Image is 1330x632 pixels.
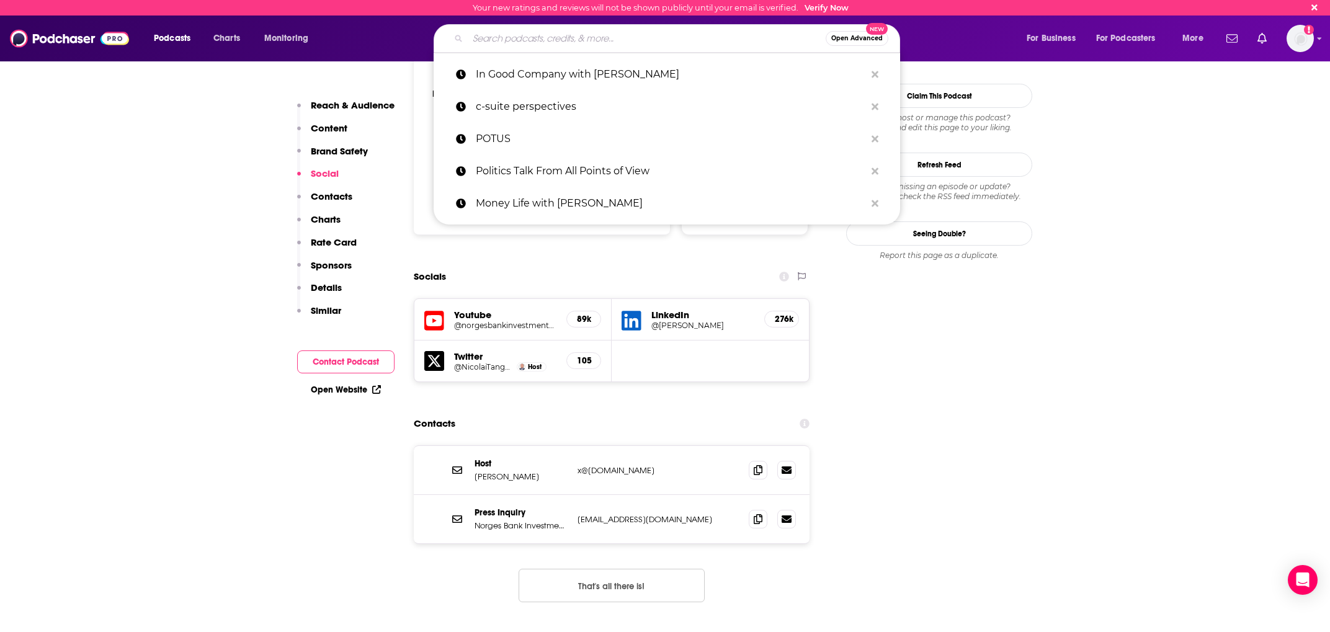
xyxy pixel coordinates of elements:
[846,251,1032,260] div: Report this page as a duplicate.
[846,221,1032,246] a: Seeing Double?
[311,236,357,248] p: Rate Card
[1221,28,1243,49] a: Show notifications dropdown
[1288,565,1318,595] div: Open Intercom Messenger
[414,412,455,435] h2: Contacts
[1252,28,1272,49] a: Show notifications dropdown
[454,362,514,372] a: @NicolaiTangen
[311,282,342,293] p: Details
[297,190,352,213] button: Contacts
[1088,29,1174,48] button: open menu
[519,569,705,602] button: Nothing here.
[213,30,240,47] span: Charts
[434,123,900,155] a: POTUS
[1287,25,1314,52] span: Logged in as charlottestone
[311,305,341,316] p: Similar
[577,355,591,366] h5: 105
[311,259,352,271] p: Sponsors
[473,3,849,12] div: Your new ratings and reviews will not be shown publicly until your email is verified.
[866,23,888,35] span: New
[578,514,739,525] p: [EMAIL_ADDRESS][DOMAIN_NAME]
[651,309,754,321] h5: LinkedIn
[1027,30,1076,47] span: For Business
[805,3,849,12] a: Verify Now
[831,35,883,42] span: Open Advanced
[311,99,395,111] p: Reach & Audience
[434,91,900,123] a: c-suite perspectives
[1182,30,1203,47] span: More
[846,84,1032,108] button: Claim This Podcast
[528,363,542,371] span: Host
[145,29,207,48] button: open menu
[10,27,129,50] img: Podchaser - Follow, Share and Rate Podcasts
[454,309,556,321] h5: Youtube
[475,520,568,531] p: Norges Bank Investment Management
[775,314,788,324] h5: 276k
[414,265,446,288] h2: Socials
[475,458,568,469] p: Host
[311,167,339,179] p: Social
[311,213,341,225] p: Charts
[256,29,324,48] button: open menu
[846,182,1032,202] div: Are we missing an episode or update? Use this to check the RSS feed immediately.
[445,24,912,53] div: Search podcasts, credits, & more...
[434,155,900,187] a: Politics Talk From All Points of View
[476,187,865,220] p: Money Life with Chuck Jaffe
[297,145,368,168] button: Brand Safety
[476,123,865,155] p: POTUS
[578,465,739,476] p: x@[DOMAIN_NAME]
[651,321,754,330] a: @[PERSON_NAME]
[264,30,308,47] span: Monitoring
[826,31,888,46] button: Open AdvancedNew
[846,113,1032,123] span: Do you host or manage this podcast?
[297,350,395,373] button: Contact Podcast
[475,471,568,482] p: [PERSON_NAME]
[1304,25,1314,35] svg: Email not verified
[297,122,347,145] button: Content
[519,363,525,370] img: Nicolai Tangen
[846,153,1032,177] button: Refresh Feed
[577,314,591,324] h5: 89k
[297,305,341,327] button: Similar
[475,507,568,518] p: Press Inquiry
[476,155,865,187] p: Politics Talk From All Points of View
[297,99,395,122] button: Reach & Audience
[432,88,465,99] text: Political
[205,29,248,48] a: Charts
[311,122,347,134] p: Content
[1096,30,1156,47] span: For Podcasters
[476,91,865,123] p: c-suite perspectives
[476,58,865,91] p: In Good Company with Nicolai Tangen
[454,321,556,330] a: @norgesbankinvestmentmanagement
[434,58,900,91] a: In Good Company with [PERSON_NAME]
[311,190,352,202] p: Contacts
[311,145,368,157] p: Brand Safety
[297,167,339,190] button: Social
[1287,25,1314,52] button: Show profile menu
[1174,29,1219,48] button: open menu
[434,187,900,220] a: Money Life with [PERSON_NAME]
[154,30,190,47] span: Podcasts
[311,385,381,395] a: Open Website
[1287,25,1314,52] img: User Profile
[1018,29,1091,48] button: open menu
[846,113,1032,133] div: Claim and edit this page to your liking.
[297,236,357,259] button: Rate Card
[297,282,342,305] button: Details
[297,259,352,282] button: Sponsors
[454,350,556,362] h5: Twitter
[468,29,826,48] input: Search podcasts, credits, & more...
[297,213,341,236] button: Charts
